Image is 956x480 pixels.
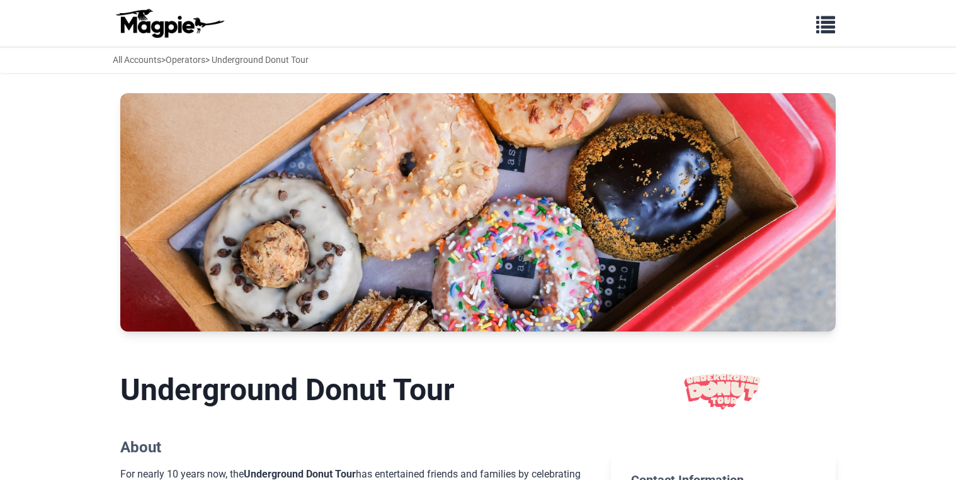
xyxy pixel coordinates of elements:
div: > > Underground Donut Tour [113,53,309,67]
h1: Underground Donut Tour [120,372,591,408]
img: logo-ab69f6fb50320c5b225c76a69d11143b.png [113,8,226,38]
h2: About [120,438,591,457]
img: Underground Donut Tour logo [663,372,783,412]
a: Operators [166,55,205,65]
strong: Underground Donut Tour [244,468,356,480]
img: Underground Donut Tour banner [120,93,836,332]
a: All Accounts [113,55,161,65]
